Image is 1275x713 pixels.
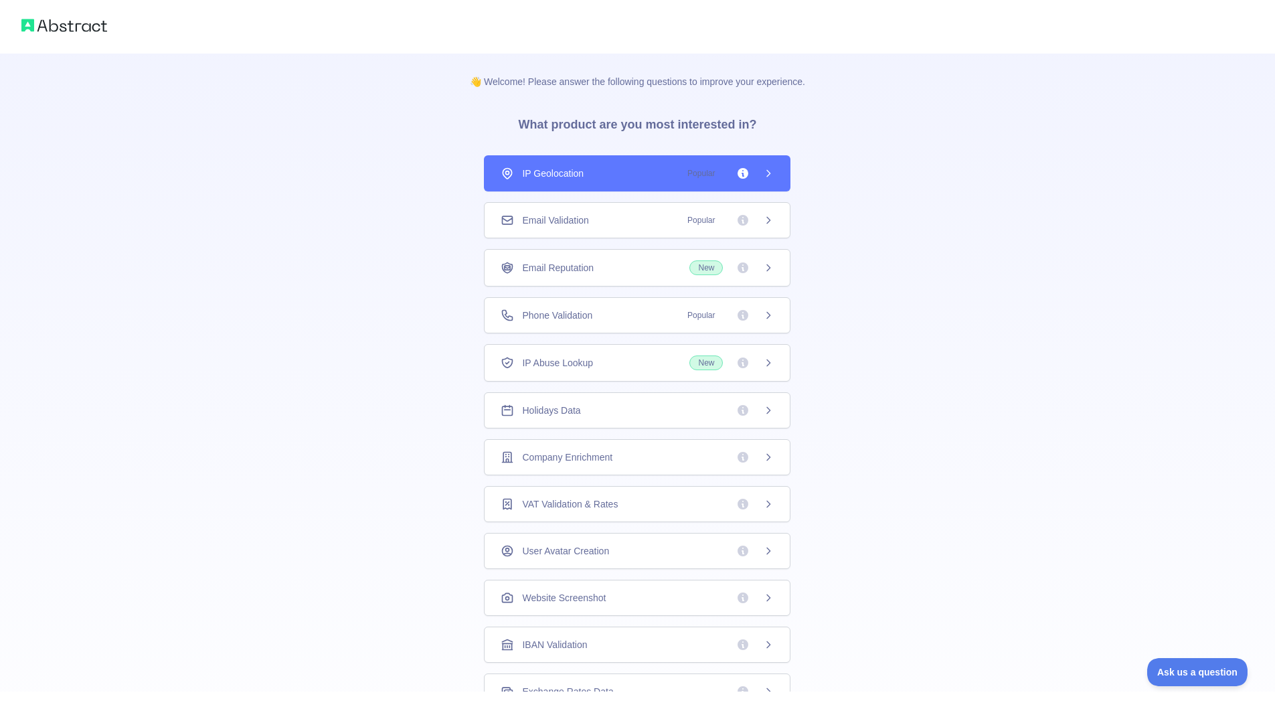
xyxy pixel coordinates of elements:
span: New [689,260,723,275]
span: Email Validation [522,214,588,227]
img: Abstract logo [21,16,107,35]
p: 👋 Welcome! Please answer the following questions to improve your experience. [448,54,827,88]
h3: What product are you most interested in? [497,88,778,155]
span: IP Geolocation [522,167,584,180]
span: Exchange Rates Data [522,685,613,698]
span: Holidays Data [522,404,580,417]
span: Email Reputation [522,261,594,274]
span: IBAN Validation [522,638,587,651]
span: Website Screenshot [522,591,606,605]
span: Popular [679,214,723,227]
span: Popular [679,167,723,180]
span: Company Enrichment [522,451,612,464]
span: New [689,355,723,370]
span: Phone Validation [522,309,592,322]
iframe: Toggle Customer Support [1147,658,1248,686]
span: User Avatar Creation [522,544,609,558]
span: Popular [679,309,723,322]
span: IP Abuse Lookup [522,356,593,370]
span: VAT Validation & Rates [522,497,618,511]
